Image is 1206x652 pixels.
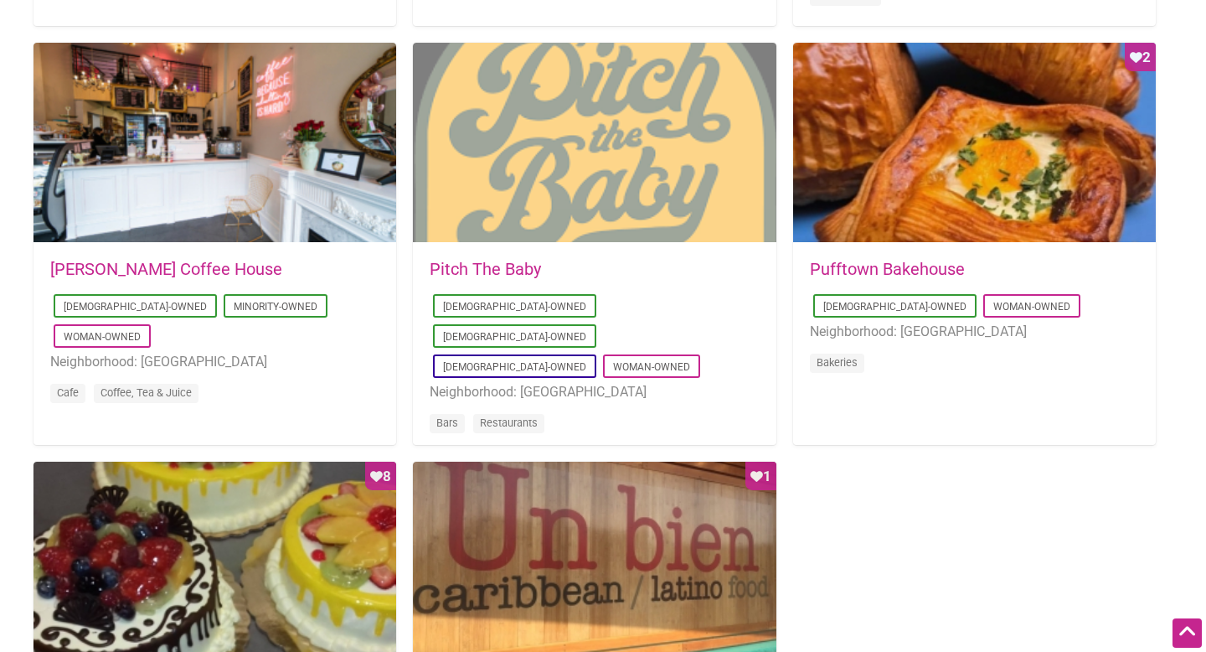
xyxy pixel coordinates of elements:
a: Pufftown Bakehouse [810,259,965,279]
a: Minority-Owned [234,301,317,313]
a: Woman-Owned [64,331,141,343]
a: [DEMOGRAPHIC_DATA]-Owned [443,361,586,373]
a: [PERSON_NAME] Coffee House [50,259,282,279]
a: [DEMOGRAPHIC_DATA]-Owned [823,301,966,313]
a: [DEMOGRAPHIC_DATA]-Owned [443,301,586,313]
a: Cafe [57,386,79,399]
li: Neighborhood: [GEOGRAPHIC_DATA] [50,351,379,373]
a: Restaurants [480,417,538,429]
div: Scroll Back to Top [1172,618,1202,648]
a: Bakeries [817,356,858,369]
li: Neighborhood: [GEOGRAPHIC_DATA] [430,381,759,403]
a: [DEMOGRAPHIC_DATA]-Owned [443,331,586,343]
li: Neighborhood: [GEOGRAPHIC_DATA] [810,321,1139,343]
a: Woman-Owned [993,301,1070,313]
a: Coffee, Tea & Juice [100,386,192,399]
a: [DEMOGRAPHIC_DATA]-Owned [64,301,207,313]
a: Bars [436,417,458,429]
a: Pitch The Baby [430,259,541,279]
a: Woman-Owned [613,361,690,373]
